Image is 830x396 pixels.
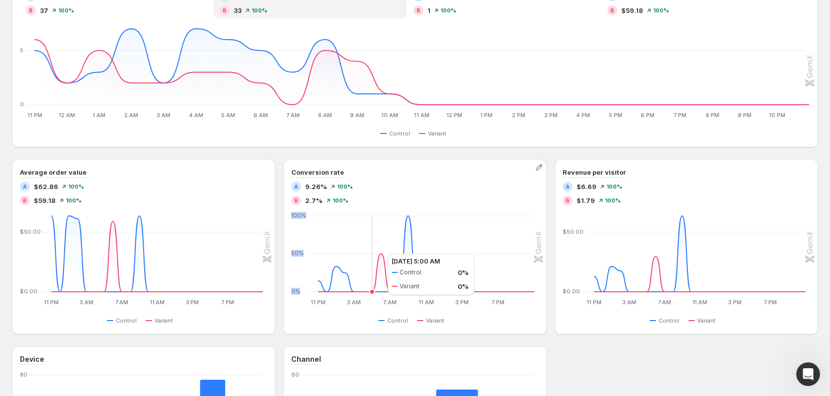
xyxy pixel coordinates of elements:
[658,299,671,306] text: 7 AM
[92,112,105,119] text: 1 AM
[221,112,235,119] text: 5 AM
[68,184,84,190] span: 100 %
[738,112,751,119] text: 9 PM
[796,362,820,386] iframe: Intercom live chat
[34,182,58,192] span: $62.86
[20,101,24,108] text: 0
[389,130,410,137] span: Control
[512,112,525,119] text: 2 PM
[16,220,155,239] div: The team will be back 🕒
[16,295,155,305] div: Hi ,
[291,354,321,364] h3: Channel
[563,228,583,235] text: $50.00
[332,198,348,203] span: 100 %
[63,320,71,328] button: Start recording
[291,250,304,257] text: 50%
[146,315,177,327] button: Variant
[8,253,191,266] div: [DATE]
[622,299,636,306] text: 3 AM
[59,112,75,119] text: 12 AM
[157,112,170,119] text: 3 AM
[20,371,27,378] text: 80
[48,5,113,12] h1: [PERSON_NAME]
[291,288,300,295] text: 0%
[419,128,450,139] button: Variant
[383,299,397,306] text: 7 AM
[291,167,344,177] h3: Conversion rate
[116,317,137,325] span: Control
[294,198,298,203] h2: B
[30,80,180,109] div: Handy tips: Sharing your issue screenshots and page links helps us troubleshoot your issue faster
[729,299,742,306] text: 3 PM
[107,315,141,327] button: Control
[563,167,626,177] h3: Revenue per visitor
[427,5,430,15] span: 1
[66,198,82,203] span: 100 %
[605,198,621,203] span: 100 %
[16,176,155,215] div: You’ll get replies here and in your email: ✉️
[294,184,298,190] h2: A
[610,7,614,13] h2: B
[234,5,242,15] span: 33
[456,299,469,306] text: 3 PM
[34,196,56,205] span: $59.18
[156,4,174,23] button: Home
[286,112,300,119] text: 7 AM
[124,112,138,119] text: 2 AM
[8,289,163,370] div: Hi[PERSON_NAME],
[8,266,191,289] div: Antony says…
[311,299,326,306] text: 11 PM
[440,7,456,13] span: 100 %
[8,170,191,254] div: Operator says…
[428,130,446,137] span: Variant
[31,320,39,328] button: Gif picker
[189,112,203,119] text: 4 AM
[653,7,669,13] span: 100 %
[673,112,686,119] text: 7 PM
[305,196,323,205] span: 2.7%
[347,299,361,306] text: 3 AM
[769,112,785,119] text: 10 PM
[48,12,92,22] p: Active 7h ago
[414,112,429,119] text: 11 AM
[378,315,412,327] button: Control
[15,320,23,328] button: Emoji picker
[8,140,191,170] div: Seena says…
[418,299,434,306] text: 11 AM
[764,299,777,306] text: 7 PM
[47,320,55,328] button: Upload attachment
[659,317,679,325] span: Control
[381,112,398,119] text: 10 AM
[8,299,190,316] textarea: Message…
[44,299,59,306] text: 11 PM
[251,7,267,13] span: 100 %
[174,4,192,22] div: Close
[8,170,163,246] div: You’ll get replies here and in your email:✉️[EMAIL_ADDRESS][DOMAIN_NAME]The team will be back🕒[DATE]
[577,196,595,205] span: $1.79
[43,269,98,276] b: [PERSON_NAME]
[20,288,37,295] text: $0.00
[20,228,41,235] text: $50.00
[446,112,462,119] text: 12 PM
[291,212,306,219] text: 100%
[650,315,683,327] button: Control
[23,198,27,203] h2: B
[20,167,86,177] h3: Average order value
[641,112,655,119] text: 6 PM
[58,7,74,13] span: 100 %
[40,5,48,15] span: 37
[223,7,227,13] h2: B
[609,112,622,119] text: 5 PM
[692,299,708,306] text: 11 AM
[697,317,716,325] span: Variant
[380,128,414,139] button: Control
[416,7,420,13] h2: B
[566,198,570,203] h2: B
[606,184,622,190] span: 100 %
[426,317,444,325] span: Variant
[688,315,720,327] button: Variant
[71,146,183,156] div: What is the URL for the AB test?
[576,112,590,119] text: 4 PM
[8,289,191,371] div: Antony says…
[16,196,95,214] b: [EMAIL_ADDRESS][DOMAIN_NAME]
